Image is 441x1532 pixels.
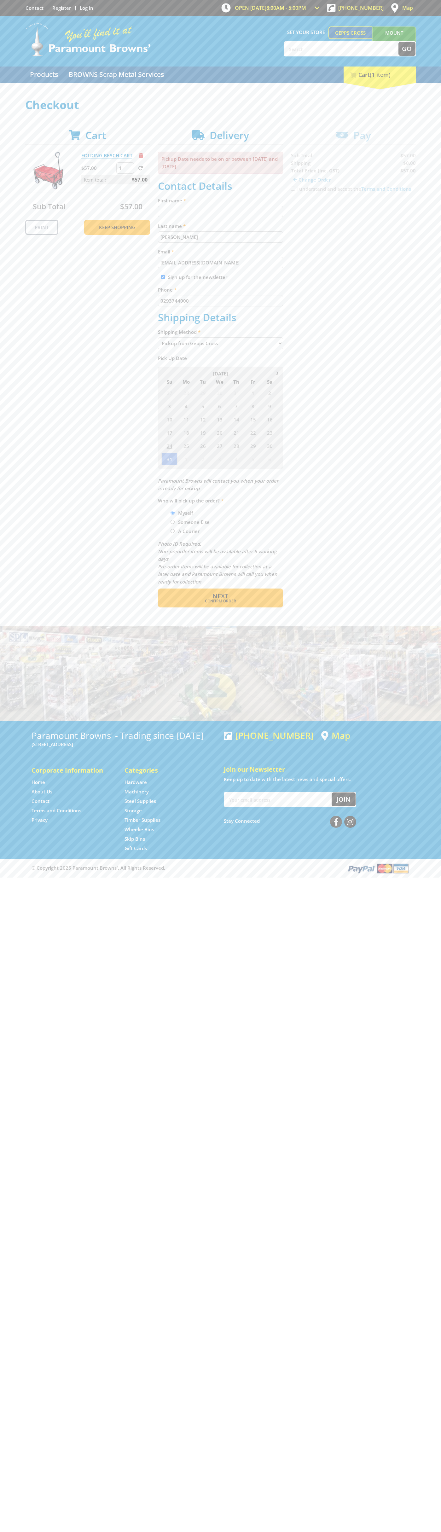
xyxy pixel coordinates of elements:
a: Go to the Privacy page [32,817,48,823]
em: Photo ID Required. Non-preorder items will be available after 5 working days Pre-order items will... [158,541,277,585]
label: Myself [176,508,195,518]
span: [DATE] [213,370,228,377]
span: We [212,378,228,386]
input: Please enter your email address. [158,257,283,268]
div: Cart [344,67,416,83]
input: Please enter your telephone number. [158,295,283,306]
a: Log in [80,5,93,11]
span: 23 [262,426,278,439]
span: 16 [262,413,278,426]
span: Next [212,592,228,600]
label: Shipping Method [158,328,283,336]
span: 31 [161,453,177,465]
h5: Corporate Information [32,766,112,775]
span: 12 [195,413,211,426]
h5: Join our Newsletter [224,765,410,774]
p: $57.00 [81,164,115,172]
h2: Shipping Details [158,311,283,323]
label: Someone Else [176,517,212,527]
a: Go to the Gift Cards page [125,845,147,852]
span: 5 [195,400,211,412]
em: Paramount Browns will contact you when your order is ready for pickup [158,478,278,491]
span: 3 [161,400,177,412]
span: Delivery [210,128,249,142]
a: Mount [PERSON_NAME] [372,26,416,50]
h3: Paramount Browns' - Trading since [DATE] [32,730,218,740]
a: Go to the Skip Bins page [125,836,145,842]
button: Next Confirm order [158,589,283,607]
span: $57.00 [132,175,148,184]
span: 15 [245,413,261,426]
img: PayPal, Mastercard, Visa accepted [347,862,410,874]
span: OPEN [DATE] [235,4,306,11]
span: 9 [262,400,278,412]
a: Go to the Products page [25,67,63,83]
span: 5 [245,453,261,465]
span: 11 [178,413,194,426]
select: Please select a shipping method. [158,337,283,349]
input: Search [284,42,398,56]
h2: Contact Details [158,180,283,192]
input: Your email address [224,792,332,806]
span: 19 [195,426,211,439]
label: Who will pick up the order? [158,497,283,504]
span: 6 [212,400,228,412]
span: Confirm order [171,599,270,603]
label: Sign up for the newsletter [168,274,227,280]
label: A Courier [176,526,202,537]
span: Fr [245,378,261,386]
input: Please select who will pick up the order. [171,520,175,524]
h5: Categories [125,766,205,775]
p: Item total: [81,175,150,184]
input: Please select who will pick up the order. [171,529,175,533]
p: Keep up to date with the latest news and special offers. [224,775,410,783]
span: 8 [245,400,261,412]
a: Go to the Machinery page [125,788,149,795]
span: $57.00 [120,201,142,212]
a: Go to the Steel Supplies page [125,798,156,804]
a: Gepps Cross [328,26,372,39]
span: 27 [212,439,228,452]
p: Pickup Date needs to be on or between [DATE] and [DATE] [158,152,283,174]
span: 29 [195,386,211,399]
span: 17 [161,426,177,439]
a: Go to the Terms and Conditions page [32,807,81,814]
span: 6 [262,453,278,465]
span: Tu [195,378,211,386]
span: 1 [178,453,194,465]
span: 20 [212,426,228,439]
div: ® Copyright 2025 Paramount Browns'. All Rights Reserved. [25,862,416,874]
span: 31 [228,386,244,399]
a: Go to the About Us page [32,788,52,795]
a: Go to the Contact page [26,5,44,11]
a: Go to the Timber Supplies page [125,817,160,823]
a: Go to the BROWNS Scrap Metal Services page [64,67,169,83]
a: Keep Shopping [84,220,150,235]
span: 30 [212,386,228,399]
span: 22 [245,426,261,439]
label: Pick Up Date [158,354,283,362]
img: Paramount Browns' [25,22,151,57]
span: 26 [195,439,211,452]
span: 24 [161,439,177,452]
button: Join [332,792,356,806]
span: (1 item) [370,71,391,78]
span: 18 [178,426,194,439]
span: 4 [178,400,194,412]
span: Sa [262,378,278,386]
img: FOLDING BEACH CART [31,152,69,189]
label: Phone [158,286,283,293]
span: 3 [212,453,228,465]
span: 10 [161,413,177,426]
span: 27 [161,386,177,399]
span: Su [161,378,177,386]
span: 14 [228,413,244,426]
a: Go to the Contact page [32,798,49,804]
span: 13 [212,413,228,426]
span: 1 [245,386,261,399]
label: Last name [158,222,283,230]
a: Print [25,220,58,235]
span: 28 [178,386,194,399]
span: 7 [228,400,244,412]
a: Go to the Hardware page [125,779,147,786]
